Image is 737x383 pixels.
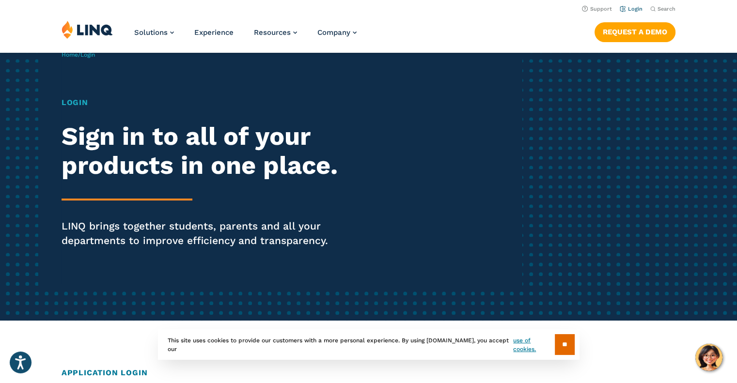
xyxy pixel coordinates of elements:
a: Solutions [134,28,174,37]
span: Company [317,28,350,37]
button: Hello, have a question? Let’s chat. [695,344,722,371]
a: Company [317,28,357,37]
a: Request a Demo [595,22,675,42]
h2: Sign in to all of your products in one place. [62,122,345,180]
a: Resources [254,28,297,37]
p: LINQ brings together students, parents and all your departments to improve efficiency and transpa... [62,219,345,248]
span: Login [80,51,95,58]
div: This site uses cookies to provide our customers with a more personal experience. By using [DOMAIN... [158,329,580,360]
img: LINQ | K‑12 Software [62,20,113,39]
a: Login [620,6,643,12]
span: Solutions [134,28,168,37]
a: use of cookies. [513,336,554,353]
nav: Button Navigation [595,20,675,42]
a: Support [582,6,612,12]
span: Search [658,6,675,12]
nav: Primary Navigation [134,20,357,52]
a: Experience [194,28,234,37]
span: Resources [254,28,291,37]
button: Open Search Bar [650,5,675,13]
h1: Login [62,97,345,108]
a: Home [62,51,78,58]
span: / [62,51,95,58]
